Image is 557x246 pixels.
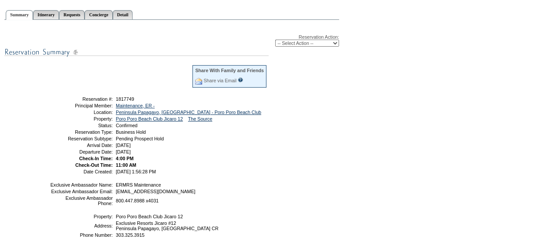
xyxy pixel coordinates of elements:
div: Reservation Action: [4,34,339,47]
td: Reservation Type: [50,129,113,135]
a: Requests [59,10,85,19]
td: Location: [50,110,113,115]
td: Phone Number: [50,232,113,238]
a: Peninsula Papagayo, [GEOGRAPHIC_DATA] - Poro Poro Beach Club [116,110,261,115]
td: Principal Member: [50,103,113,108]
a: Share via Email [203,78,236,83]
td: Exclusive Ambassador Name: [50,182,113,187]
td: Date Created: [50,169,113,174]
a: Detail [113,10,133,19]
td: Address: [50,220,113,231]
a: Maintenance, ER - [116,103,155,108]
td: Property: [50,214,113,219]
a: Summary [6,10,33,20]
span: Pending Prospect Hold [116,136,164,141]
td: Arrival Date: [50,143,113,148]
td: Property: [50,116,113,121]
td: Exclusive Ambassador Email: [50,189,113,194]
span: [EMAIL_ADDRESS][DOMAIN_NAME] [116,189,196,194]
td: Reservation Subtype: [50,136,113,141]
span: 303.325.3915 [116,232,144,238]
img: subTtlResSummary.gif [4,47,269,58]
td: Reservation #: [50,96,113,102]
td: Departure Date: [50,149,113,154]
a: Concierge [85,10,112,19]
a: Poro Poro Beach Club Jicaro 12 [116,116,183,121]
span: ERMRS Maintenance [116,182,161,187]
td: Status: [50,123,113,128]
span: Confirmed [116,123,137,128]
span: 800.447.8988 x4031 [116,198,159,203]
strong: Check-In Time: [79,156,113,161]
a: Itinerary [33,10,59,19]
span: 1817749 [116,96,134,102]
span: [DATE] [116,143,131,148]
td: Exclusive Ambassador Phone: [50,195,113,206]
span: [DATE] [116,149,131,154]
strong: Check-Out Time: [75,162,113,168]
span: [DATE] 1:56:28 PM [116,169,156,174]
span: 11:00 AM [116,162,136,168]
span: Exclusive Resorts Jicaro #12 Peninsula Papagayo, [GEOGRAPHIC_DATA] CR [116,220,218,231]
div: Share With Family and Friends [195,68,264,73]
span: Poro Poro Beach Club Jicaro 12 [116,214,183,219]
a: The Source [188,116,212,121]
span: Business Hold [116,129,146,135]
span: 4:00 PM [116,156,133,161]
input: What is this? [238,77,243,82]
